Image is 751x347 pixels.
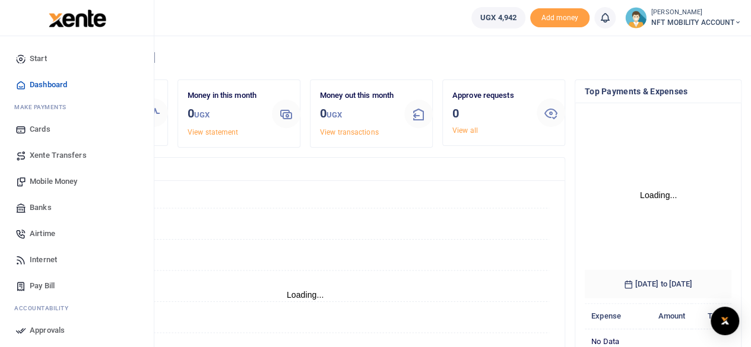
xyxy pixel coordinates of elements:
[47,13,106,22] a: logo-small logo-large logo-large
[692,304,731,329] th: Txns
[30,228,55,240] span: Airtime
[651,8,742,18] small: [PERSON_NAME]
[45,51,742,64] h4: Hello [PERSON_NAME]
[585,304,640,329] th: Expense
[320,104,395,124] h3: 0
[9,46,144,72] a: Start
[452,126,478,135] a: View all
[585,85,731,98] h4: Top Payments & Expenses
[188,128,238,136] a: View statement
[9,72,144,98] a: Dashboard
[30,53,47,65] span: Start
[30,202,52,214] span: Banks
[9,273,144,299] a: Pay Bill
[49,9,106,27] img: logo-large
[9,142,144,168] a: Xente Transfers
[9,168,144,195] a: Mobile Money
[9,299,144,317] li: Ac
[327,110,342,119] small: UGX
[320,90,395,102] p: Money out this month
[9,247,144,273] a: Internet
[55,163,555,176] h4: Transactions Overview
[287,290,324,300] text: Loading...
[651,17,742,28] span: NFT MOBILITY ACCOUNT
[23,304,68,313] span: countability
[20,103,66,112] span: ake Payments
[452,104,527,122] h3: 0
[30,79,67,91] span: Dashboard
[640,304,692,329] th: Amount
[194,110,210,119] small: UGX
[320,128,379,136] a: View transactions
[9,317,144,343] a: Approvals
[9,221,144,247] a: Airtime
[585,270,731,298] h6: [DATE] to [DATE]
[640,190,677,200] text: Loading...
[480,12,516,24] span: UGX 4,942
[530,12,590,21] a: Add money
[30,176,77,187] span: Mobile Money
[530,8,590,28] span: Add money
[30,254,57,266] span: Internet
[452,90,527,102] p: Approve requests
[30,123,50,135] span: Cards
[188,90,262,102] p: Money in this month
[625,7,647,28] img: profile-user
[9,195,144,221] a: Banks
[467,7,530,28] li: Wallet ballance
[625,7,742,28] a: profile-user [PERSON_NAME] NFT MOBILITY ACCOUNT
[711,307,739,335] div: Open Intercom Messenger
[30,280,55,292] span: Pay Bill
[30,324,65,336] span: Approvals
[9,98,144,116] li: M
[9,116,144,142] a: Cards
[471,7,525,28] a: UGX 4,942
[30,149,87,161] span: Xente Transfers
[188,104,262,124] h3: 0
[530,8,590,28] li: Toup your wallet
